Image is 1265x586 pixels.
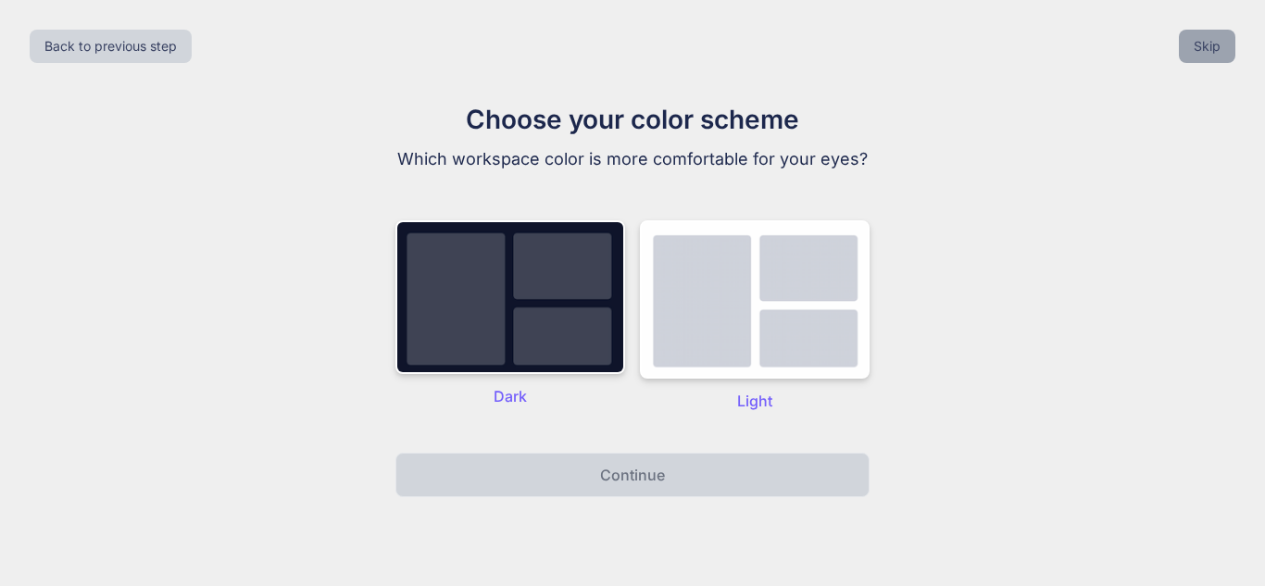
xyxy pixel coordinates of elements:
[395,453,870,497] button: Continue
[30,30,192,63] button: Back to previous step
[321,100,944,139] h1: Choose your color scheme
[1179,30,1235,63] button: Skip
[321,146,944,172] p: Which workspace color is more comfortable for your eyes?
[640,390,870,412] p: Light
[600,464,665,486] p: Continue
[640,220,870,379] img: dark
[395,385,625,407] p: Dark
[395,220,625,374] img: dark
